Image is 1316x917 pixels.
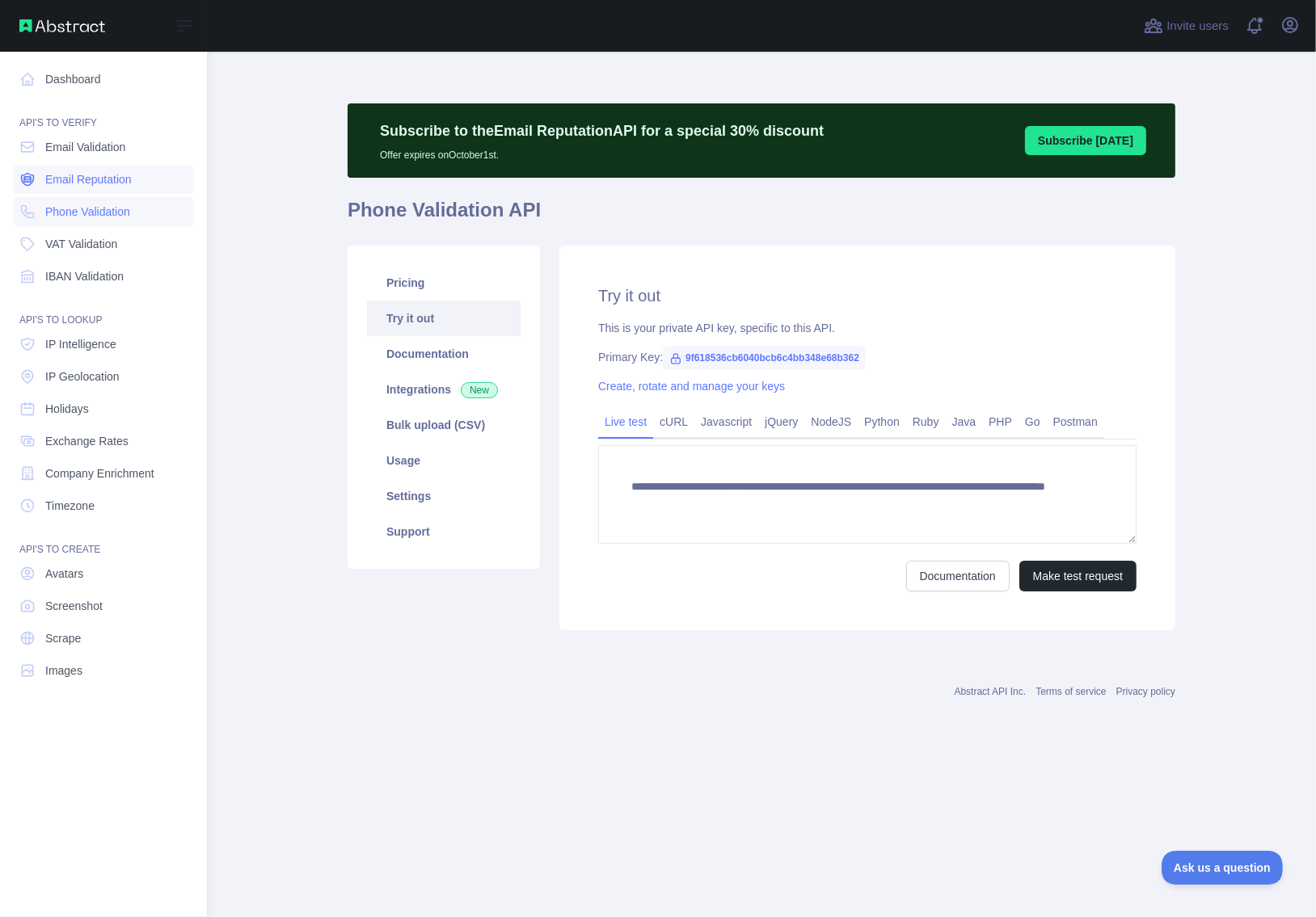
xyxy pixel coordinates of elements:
span: IBAN Validation [45,268,124,284]
a: Settings [367,478,521,514]
a: Privacy policy [1116,686,1175,697]
span: VAT Validation [45,236,117,252]
a: Documentation [906,561,1010,591]
a: NodeJS [804,409,858,435]
a: Live test [598,409,653,435]
span: Exchange Rates [45,433,129,449]
a: Email Validation [13,133,194,162]
span: Phone Validation [45,204,130,220]
img: Abstract API [19,19,105,32]
a: Holidays [13,394,194,423]
a: IBAN Validation [13,262,194,291]
a: Images [13,656,194,685]
a: Exchange Rates [13,427,194,456]
button: Invite users [1141,13,1232,39]
div: Primary Key: [598,349,1137,365]
a: Java [946,409,983,435]
a: Create, rotate and manage your keys [598,380,785,393]
span: IP Intelligence [45,336,116,352]
span: Scrape [45,630,81,646]
a: Abstract API Inc. [955,686,1027,697]
h2: Try it out [598,284,1137,307]
p: Subscribe to the Email Reputation API for a special 30 % discount [380,120,824,142]
a: Integrations New [367,372,521,407]
a: Timezone [13,491,194,520]
span: Invite users [1166,17,1229,36]
span: Company Enrichment [45,465,154,482]
a: Email Reputation [13,165,194,194]
h1: Phone Validation API [348,197,1175,236]
a: PHP [982,409,1019,435]
p: Offer expires on October 1st. [380,142,824,162]
span: 9f618536cb6040bcb6c4bb348e68b362 [663,346,866,370]
a: Company Enrichment [13,459,194,488]
a: Bulk upload (CSV) [367,407,521,443]
a: cURL [653,409,694,435]
a: Ruby [906,409,946,435]
span: Email Validation [45,139,125,155]
a: Scrape [13,624,194,653]
a: Usage [367,443,521,478]
span: New [461,382,498,398]
a: Python [858,409,906,435]
a: Avatars [13,559,194,588]
span: Email Reputation [45,171,132,187]
a: Dashboard [13,65,194,94]
a: VAT Validation [13,229,194,259]
span: Images [45,663,82,679]
div: API'S TO VERIFY [13,97,194,129]
div: API'S TO LOOKUP [13,294,194,326]
span: Screenshot [45,598,103,614]
div: This is your private API key, specific to this API. [598,320,1137,336]
a: Postman [1047,409,1104,435]
a: IP Geolocation [13,362,194,391]
a: Documentation [367,336,521,372]
a: Phone Validation [13,197,194,226]
span: Timezone [45,498,95,514]
a: Pricing [367,265,521,301]
div: API'S TO CREATE [13,524,194,556]
span: IP Geolocation [45,368,120,385]
button: Make test request [1019,561,1137,591]
a: Support [367,514,521,549]
iframe: Toggle Customer Support [1162,851,1284,885]
a: Screenshot [13,591,194,620]
a: IP Intelligence [13,330,194,359]
span: Avatars [45,566,83,582]
a: Terms of service [1036,686,1106,697]
span: Holidays [45,401,89,417]
a: Go [1019,409,1047,435]
button: Subscribe [DATE] [1025,126,1146,155]
a: Try it out [367,301,521,336]
a: Javascript [694,409,758,435]
a: jQuery [758,409,804,435]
